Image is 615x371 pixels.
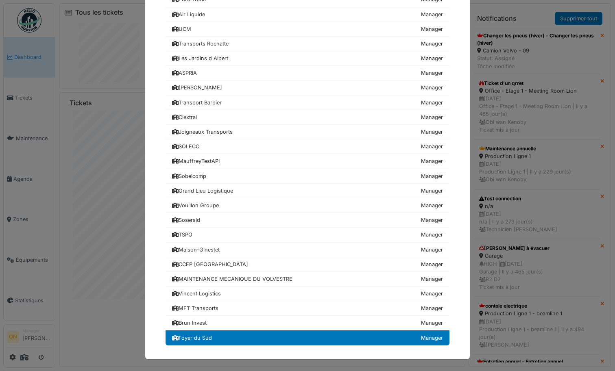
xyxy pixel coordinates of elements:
[172,69,197,77] div: ASPRIA
[166,125,449,139] a: Joigneaux Transports Manager
[421,25,443,33] div: Manager
[172,246,220,254] div: Maison-Ginestet
[421,231,443,239] div: Manager
[166,228,449,242] a: TSPO Manager
[421,290,443,297] div: Manager
[172,231,192,239] div: TSPO
[166,198,449,213] a: Vouillon Groupe Manager
[421,260,443,268] div: Manager
[172,334,212,342] div: Foyer du Sud
[166,110,449,125] a: Clextral Manager
[421,246,443,254] div: Manager
[421,202,443,209] div: Manager
[421,143,443,150] div: Manager
[166,22,449,37] a: UCM Manager
[172,319,207,327] div: Brun Invest
[421,84,443,91] div: Manager
[166,286,449,301] a: Vincent Logistics Manager
[166,330,449,345] a: Foyer du Sud Manager
[166,154,449,169] a: MauffreyTestAPI Manager
[172,275,292,283] div: MAINTENANCE MECANIQUE DU VOLVESTRE
[421,157,443,165] div: Manager
[166,169,449,184] a: Sobelcomp Manager
[172,99,222,106] div: Transport Barbier
[421,187,443,195] div: Manager
[166,37,449,51] a: Transports Rochatte Manager
[172,11,205,18] div: Air Liquide
[421,99,443,106] div: Manager
[166,257,449,272] a: CCEP [GEOGRAPHIC_DATA] Manager
[172,54,228,62] div: Les Jardins d Albert
[166,51,449,66] a: Les Jardins d Albert Manager
[172,260,248,268] div: CCEP [GEOGRAPHIC_DATA]
[172,84,222,91] div: [PERSON_NAME]
[172,128,233,136] div: Joigneaux Transports
[172,40,229,48] div: Transports Rochatte
[421,54,443,62] div: Manager
[421,128,443,136] div: Manager
[166,66,449,80] a: ASPRIA Manager
[166,213,449,228] a: Sosersid Manager
[421,334,443,342] div: Manager
[166,7,449,22] a: Air Liquide Manager
[172,304,218,312] div: MFT Transports
[421,172,443,180] div: Manager
[166,243,449,257] a: Maison-Ginestet Manager
[421,11,443,18] div: Manager
[172,25,191,33] div: UCM
[172,202,219,209] div: Vouillon Groupe
[172,216,200,224] div: Sosersid
[172,290,221,297] div: Vincent Logistics
[166,95,449,110] a: Transport Barbier Manager
[166,272,449,286] a: MAINTENANCE MECANIQUE DU VOLVESTRE Manager
[166,139,449,154] a: SOLECO Manager
[421,216,443,224] div: Manager
[421,113,443,121] div: Manager
[421,304,443,312] div: Manager
[421,40,443,48] div: Manager
[166,316,449,330] a: Brun Invest Manager
[166,80,449,95] a: [PERSON_NAME] Manager
[172,113,197,121] div: Clextral
[421,319,443,327] div: Manager
[172,172,206,180] div: Sobelcomp
[172,143,200,150] div: SOLECO
[421,275,443,283] div: Manager
[166,301,449,316] a: MFT Transports Manager
[166,184,449,198] a: Grand Lieu Logistique Manager
[172,157,220,165] div: MauffreyTestAPI
[172,187,233,195] div: Grand Lieu Logistique
[421,69,443,77] div: Manager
